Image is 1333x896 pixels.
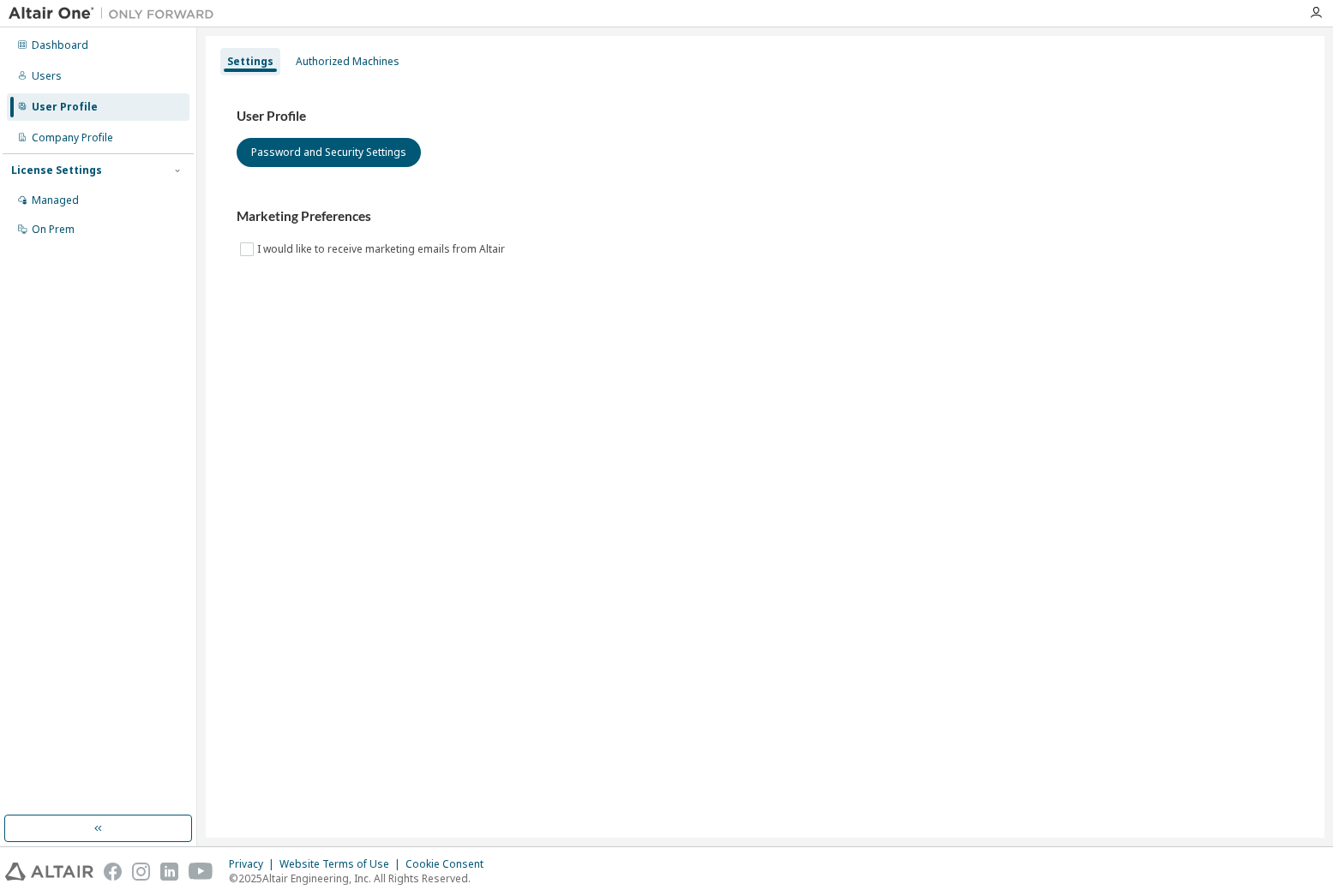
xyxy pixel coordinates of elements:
div: Managed [32,194,79,207]
div: License Settings [11,164,102,177]
label: I would like to receive marketing emails from Altair [257,239,508,260]
img: facebook.svg [104,863,122,881]
div: On Prem [32,223,75,236]
img: instagram.svg [132,863,150,881]
h3: User Profile [237,108,1294,125]
div: Cookie Consent [405,857,494,871]
button: Password and Security Settings [237,138,421,167]
div: Privacy [229,857,279,871]
p: © 2025 Altair Engineering, Inc. All Rights Reserved. [229,871,494,886]
img: youtube.svg [189,863,213,881]
div: Authorized Machines [296,55,399,69]
div: Company Profile [32,131,113,145]
div: User Profile [32,100,98,114]
img: linkedin.svg [160,863,178,881]
div: Settings [227,55,273,69]
img: altair_logo.svg [5,863,93,881]
div: Dashboard [32,39,88,52]
img: Altair One [9,5,223,22]
div: Users [32,69,62,83]
div: Website Terms of Use [279,857,405,871]
h3: Marketing Preferences [237,208,1294,225]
